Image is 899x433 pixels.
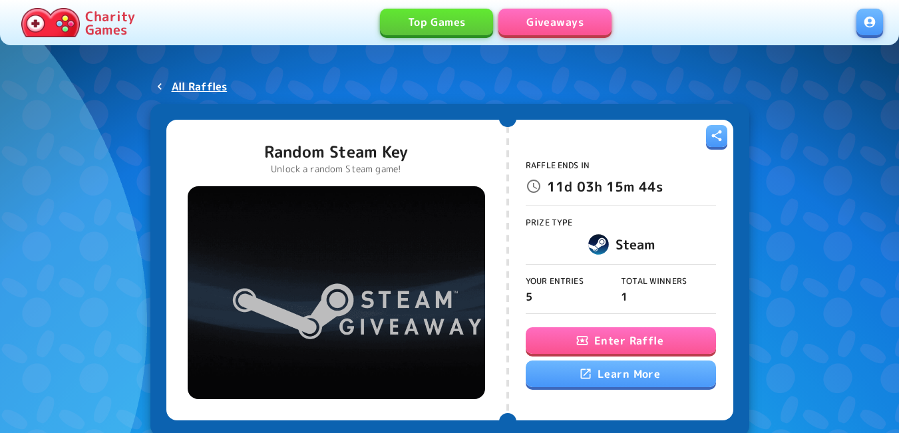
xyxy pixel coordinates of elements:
a: Giveaways [498,9,612,35]
a: Learn More [526,361,716,387]
img: Random Steam Key [188,186,485,399]
a: All Raffles [150,74,233,98]
a: Top Games [380,9,493,35]
a: Charity Games [16,5,140,40]
h6: Steam [616,233,655,255]
span: Raffle Ends In [526,160,590,171]
p: Random Steam Key [264,141,408,162]
span: Prize Type [526,217,573,228]
span: Total Winners [621,275,687,287]
p: All Raffles [172,78,228,94]
p: Charity Games [85,9,135,36]
p: 1 [621,289,716,305]
button: Enter Raffle [526,327,716,354]
img: Charity.Games [21,8,80,37]
p: 5 [526,289,621,305]
span: Your Entries [526,275,584,287]
p: 11d 03h 15m 44s [547,176,663,197]
p: Unlock a random Steam game! [264,162,408,176]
